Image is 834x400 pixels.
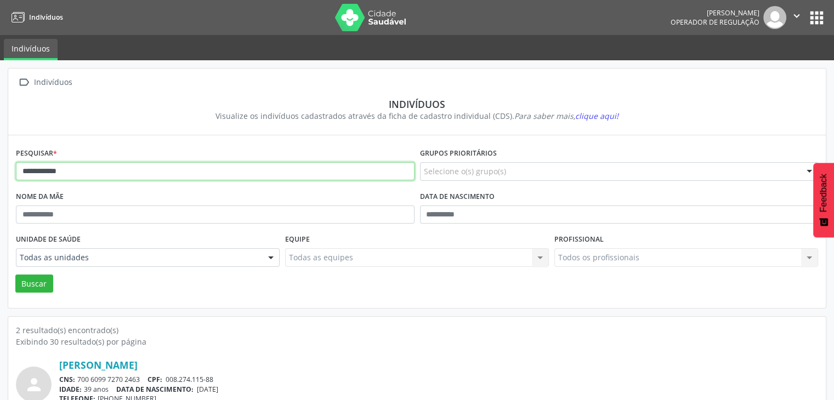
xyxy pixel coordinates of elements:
[59,375,818,384] div: 700 6099 7270 2463
[16,75,74,90] a:  Indivíduos
[116,385,194,394] span: DATA DE NASCIMENTO:
[24,110,810,122] div: Visualize os indivíduos cadastrados através da ficha de cadastro individual (CDS).
[807,8,826,27] button: apps
[763,6,786,29] img: img
[166,375,213,384] span: 008.274.115-88
[813,163,834,237] button: Feedback - Mostrar pesquisa
[575,111,619,121] span: clique aqui!
[285,231,310,248] label: Equipe
[59,375,75,384] span: CNS:
[16,75,32,90] i: 
[59,385,82,394] span: IDADE:
[59,385,818,394] div: 39 anos
[554,231,604,248] label: Profissional
[671,8,759,18] div: [PERSON_NAME]
[786,6,807,29] button: 
[16,188,64,205] label: Nome da mãe
[819,174,829,212] span: Feedback
[8,8,63,26] a: Indivíduos
[24,98,810,110] div: Indivíduos
[15,275,53,293] button: Buscar
[32,75,74,90] div: Indivíduos
[514,111,619,121] i: Para saber mais,
[420,145,497,162] label: Grupos prioritários
[16,231,81,248] label: Unidade de saúde
[424,165,506,177] span: Selecione o(s) grupo(s)
[4,39,58,60] a: Indivíduos
[20,252,257,263] span: Todas as unidades
[791,10,803,22] i: 
[197,385,218,394] span: [DATE]
[16,145,57,162] label: Pesquisar
[16,324,818,336] div: 2 resultado(s) encontrado(s)
[671,18,759,27] span: Operador de regulação
[420,188,495,205] label: Data de nascimento
[29,13,63,22] span: Indivíduos
[16,336,818,347] div: Exibindo 30 resultado(s) por página
[147,375,162,384] span: CPF:
[59,359,138,371] a: [PERSON_NAME]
